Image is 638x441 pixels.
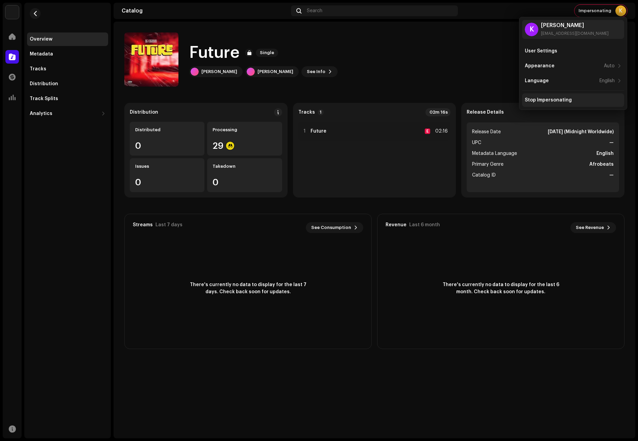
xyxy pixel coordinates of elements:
[467,110,504,115] strong: Release Details
[409,222,440,228] div: Last 6 month
[548,128,614,136] strong: [DATE] (Midnight Worldwide)
[30,37,52,42] div: Overview
[27,32,108,46] re-m-nav-item: Overview
[425,129,430,134] div: E
[256,49,278,57] span: Single
[30,111,52,116] div: Analytics
[5,5,19,19] img: 1c16f3de-5afb-4452-805d-3f3454e20b1b
[596,149,614,158] strong: English
[433,127,448,135] div: 02:16
[541,31,609,36] div: [EMAIL_ADDRESS][DOMAIN_NAME]
[615,5,626,16] div: K
[257,69,293,74] div: [PERSON_NAME]
[589,160,614,168] strong: Afrobeats
[135,127,199,133] div: Distributed
[318,109,324,115] p-badge: 1
[306,222,363,233] button: See Consumption
[522,93,624,107] re-m-nav-item: Stop Impersonating
[472,160,504,168] span: Primary Genre
[122,8,288,14] div: Catalog
[604,63,615,69] div: Auto
[311,221,351,234] span: See Consumption
[213,127,276,133] div: Processing
[525,97,572,103] div: Stop Impersonating
[30,96,58,101] div: Track Splits
[30,66,46,72] div: Tracks
[130,110,158,115] div: Distribution
[579,8,611,14] span: Impersonating
[609,171,614,179] strong: —
[472,139,481,147] span: UPC
[27,47,108,61] re-m-nav-item: Metadata
[27,107,108,120] re-m-nav-dropdown: Analytics
[311,129,326,134] strong: Future
[27,62,108,76] re-m-nav-item: Tracks
[522,59,624,73] re-m-nav-item: Appearance
[425,108,450,116] div: 02m 16s
[570,222,616,233] button: See Revenue
[472,171,496,179] span: Catalog ID
[525,63,555,69] div: Appearance
[298,110,315,115] strong: Tracks
[599,78,615,84] div: English
[525,23,538,36] div: K
[133,222,153,228] div: Streams
[155,222,182,228] div: Last 7 days
[30,81,58,87] div: Distribution
[189,42,240,64] h1: Future
[525,78,549,84] div: Language
[135,164,199,169] div: Issues
[201,69,237,74] div: [PERSON_NAME]
[525,48,557,54] div: User Settings
[301,66,338,77] button: See Info
[609,139,614,147] strong: —
[386,222,407,228] div: Revenue
[576,221,604,234] span: See Revenue
[522,44,624,58] re-m-nav-item: User Settings
[472,128,501,136] span: Release Date
[30,51,53,57] div: Metadata
[27,77,108,91] re-m-nav-item: Distribution
[27,92,108,106] re-m-nav-item: Track Splits
[307,8,322,14] span: Search
[213,164,276,169] div: Takedown
[522,74,624,88] re-m-nav-item: Language
[307,65,325,78] span: See Info
[187,281,309,296] span: There's currently no data to display for the last 7 days. Check back soon for updates.
[440,281,562,296] span: There's currently no data to display for the last 6 month. Check back soon for updates.
[472,149,517,158] span: Metadata Language
[541,23,609,28] div: [PERSON_NAME]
